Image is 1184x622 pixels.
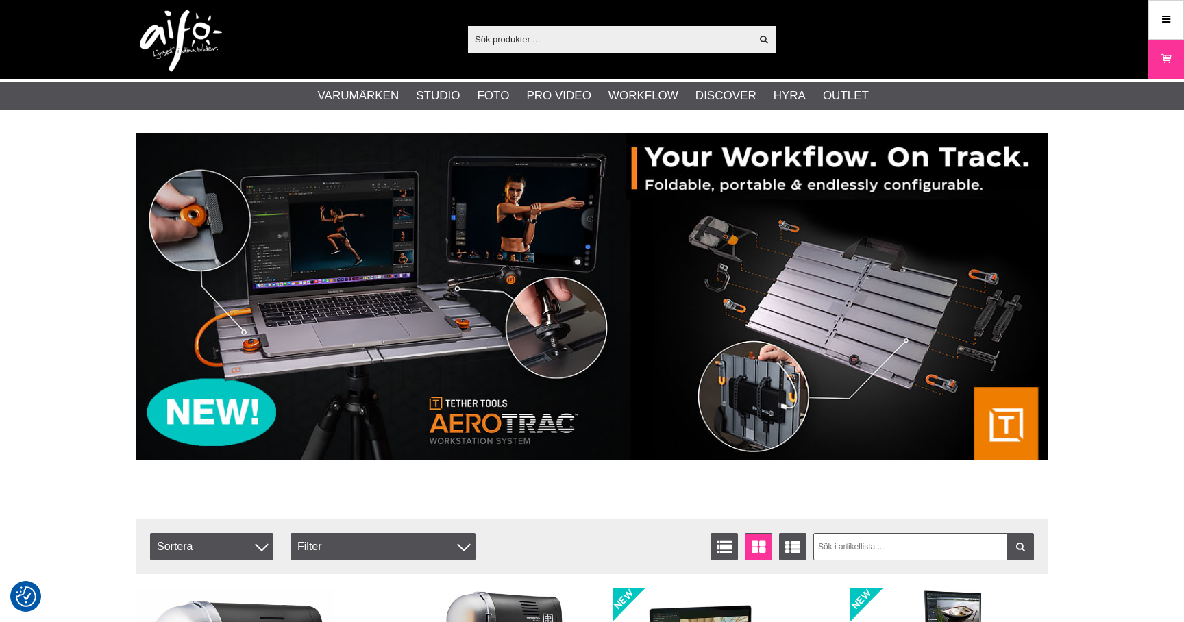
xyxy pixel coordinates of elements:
a: Fönstervisning [745,533,772,560]
img: Annons:007 banner-header-aerotrac-1390x500.jpg [136,133,1048,460]
div: Filter [291,533,476,560]
input: Sök i artikellista ... [813,533,1035,560]
button: Samtyckesinställningar [16,584,36,609]
img: logo.png [140,10,222,72]
img: Revisit consent button [16,586,36,607]
a: Filtrera [1007,533,1034,560]
a: Outlet [823,87,869,105]
a: Discover [695,87,756,105]
a: Workflow [608,87,678,105]
a: Varumärken [318,87,399,105]
a: Listvisning [711,533,738,560]
a: Utökad listvisning [779,533,806,560]
input: Sök produkter ... [468,29,751,49]
a: Hyra [774,87,806,105]
a: Foto [477,87,509,105]
a: Studio [416,87,460,105]
a: Pro Video [526,87,591,105]
span: Sortera [150,533,273,560]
